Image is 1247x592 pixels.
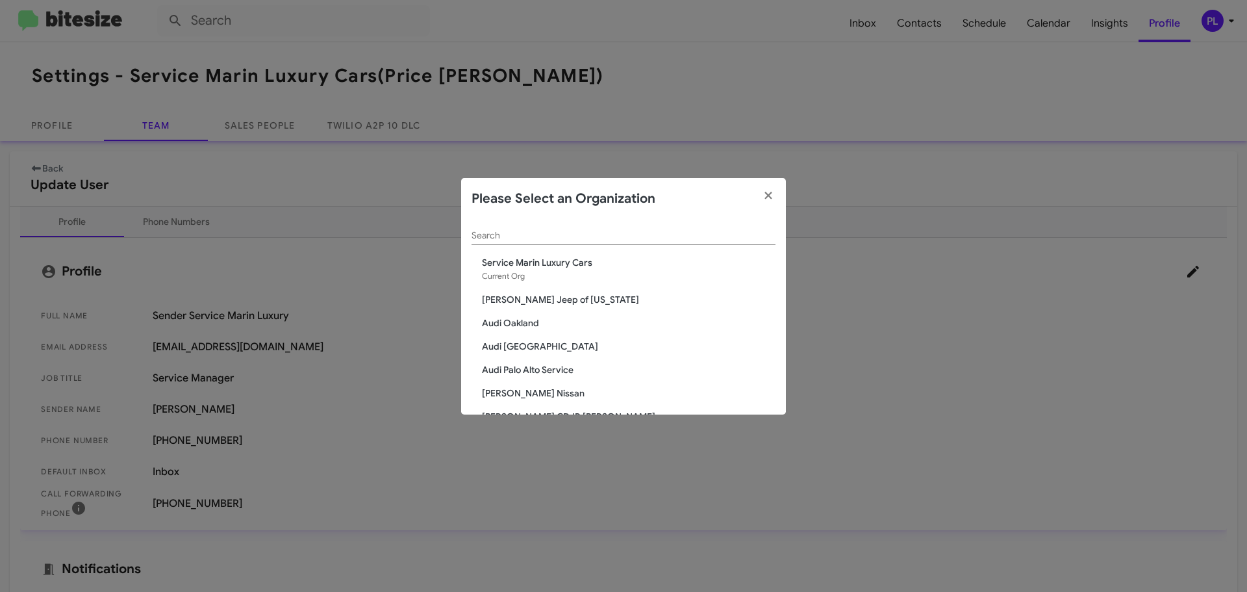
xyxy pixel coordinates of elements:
span: [PERSON_NAME] Nissan [482,387,775,400]
span: Audi Palo Alto Service [482,363,775,376]
span: [PERSON_NAME] CDJR [PERSON_NAME] [482,410,775,423]
span: Current Org [482,271,525,281]
h2: Please Select an Organization [472,188,655,209]
span: Audi [GEOGRAPHIC_DATA] [482,340,775,353]
span: Service Marin Luxury Cars [482,256,775,269]
span: Audi Oakland [482,316,775,329]
span: [PERSON_NAME] Jeep of [US_STATE] [482,293,775,306]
